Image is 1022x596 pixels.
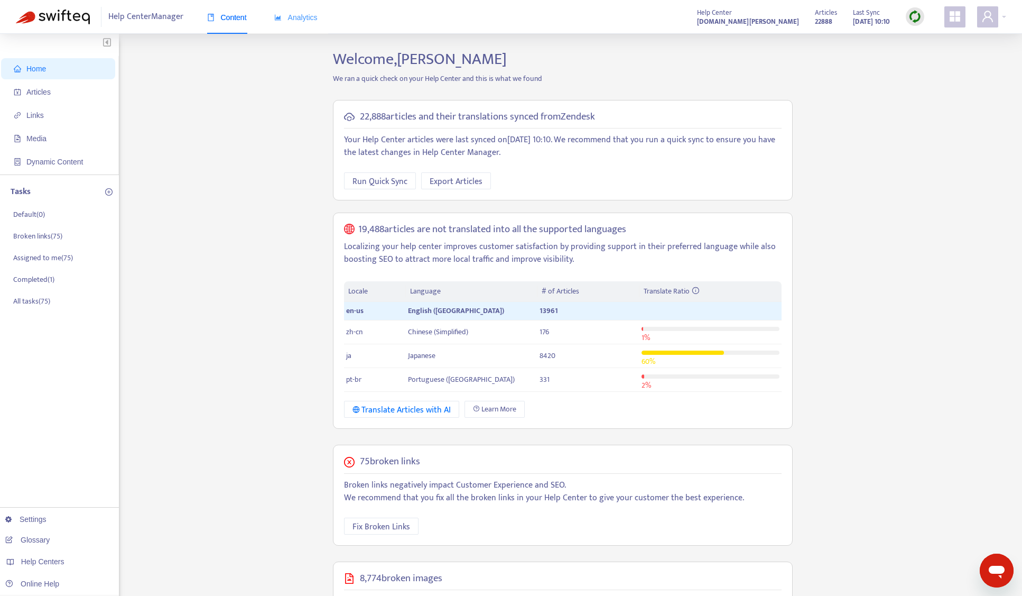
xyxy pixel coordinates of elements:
p: Tasks [11,186,31,198]
span: file-image [14,135,21,142]
span: Help Center Manager [108,7,183,27]
span: English ([GEOGRAPHIC_DATA]) [408,305,504,317]
span: 2 % [642,379,651,391]
p: Completed ( 1 ) [13,274,54,285]
span: zh-cn [346,326,363,338]
span: Analytics [274,13,318,22]
span: Fix Broken Links [352,520,410,534]
span: link [14,112,21,119]
span: 176 [540,326,549,338]
span: container [14,158,21,166]
span: area-chart [274,14,282,21]
span: cloud-sync [344,112,355,122]
span: 8420 [540,350,555,362]
span: Welcome, [PERSON_NAME] [333,46,507,72]
span: Media [26,134,47,143]
span: book [207,14,215,21]
p: Broken links negatively impact Customer Experience and SEO. We recommend that you fix all the bro... [344,479,782,505]
strong: [DATE] 10:10 [853,16,890,27]
span: Chinese (Simplified) [408,326,468,338]
a: Settings [5,515,47,524]
p: We ran a quick check on your Help Center and this is what we found [325,73,801,84]
span: home [14,65,21,72]
div: Translate Ratio [644,286,777,297]
span: plus-circle [105,188,113,196]
span: 331 [540,373,550,386]
button: Run Quick Sync [344,172,416,189]
h5: 75 broken links [360,456,420,468]
span: Learn More [481,404,516,415]
a: Online Help [5,580,59,588]
img: sync.dc5367851b00ba804db3.png [908,10,922,23]
span: Articles [26,88,51,96]
span: 1 % [642,332,650,344]
iframe: メッセージングウィンドウを開くボタン [980,554,1014,588]
button: Fix Broken Links [344,518,419,535]
span: Help Centers [21,557,64,566]
span: 60 % [642,355,655,368]
span: Links [26,111,44,120]
span: Content [207,13,247,22]
span: Export Articles [430,175,482,188]
span: Help Center [697,7,732,19]
div: Translate Articles with AI [352,404,451,417]
p: Localizing your help center improves customer satisfaction by providing support in their preferre... [344,241,782,266]
span: Portuguese ([GEOGRAPHIC_DATA]) [408,373,515,386]
a: [DOMAIN_NAME][PERSON_NAME] [697,15,799,27]
h5: 19,488 articles are not translated into all the supported languages [358,224,626,236]
span: Japanese [408,350,435,362]
strong: [DOMAIN_NAME][PERSON_NAME] [697,16,799,27]
span: Run Quick Sync [352,175,407,188]
strong: 22888 [815,16,832,27]
span: Last Sync [853,7,880,19]
span: Home [26,65,46,73]
button: Translate Articles with AI [344,401,460,418]
th: # of Articles [537,281,639,302]
span: file-image [344,573,355,584]
span: account-book [14,88,21,96]
th: Language [406,281,537,302]
span: user [981,10,994,23]
p: Default ( 0 ) [13,209,45,220]
h5: 22,888 articles and their translations synced from Zendesk [360,111,595,123]
th: Locale [344,281,406,302]
button: Export Articles [421,172,491,189]
img: Swifteq [16,10,90,24]
span: Dynamic Content [26,158,83,166]
p: Your Help Center articles were last synced on [DATE] 10:10 . We recommend that you run a quick sy... [344,134,782,159]
span: ja [346,350,351,362]
p: Assigned to me ( 75 ) [13,252,73,263]
span: pt-br [346,373,361,386]
h5: 8,774 broken images [360,573,442,585]
p: Broken links ( 75 ) [13,231,62,242]
span: Articles [815,7,837,19]
p: All tasks ( 75 ) [13,296,50,307]
span: close-circle [344,457,355,467]
span: 13961 [540,305,558,317]
span: en-us [346,305,364,317]
span: global [344,224,355,236]
a: Learn More [464,401,525,418]
span: appstore [949,10,961,23]
a: Glossary [5,536,50,544]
